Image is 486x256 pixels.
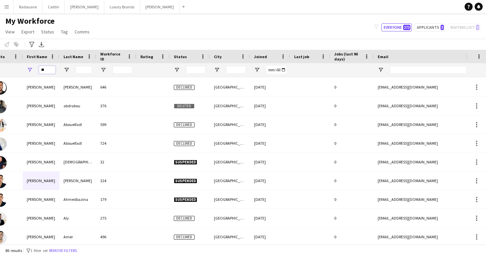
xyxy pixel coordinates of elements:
[174,85,195,90] span: Declined
[330,97,374,115] div: 0
[59,190,96,209] div: Ahmedbazina
[96,78,136,96] div: 646
[441,25,444,30] span: 3
[59,78,96,96] div: [PERSON_NAME]
[5,29,15,35] span: View
[104,0,140,13] button: Luxury Brands
[42,0,65,13] button: Caitlin
[28,40,36,48] app-action-btn: Advanced filters
[37,40,45,48] app-action-btn: Export XLSX
[330,134,374,152] div: 0
[250,134,290,152] div: [DATE]
[330,153,374,171] div: 0
[174,104,195,109] span: Deleted
[381,23,412,31] button: Everyone273
[330,115,374,134] div: 0
[174,178,197,183] span: Suspended
[96,153,136,171] div: 32
[76,66,92,74] input: Last Name Filter Input
[96,115,136,134] div: 599
[250,228,290,246] div: [DATE]
[254,67,260,73] button: Open Filter Menu
[65,0,104,13] button: [PERSON_NAME]
[210,190,250,209] div: [GEOGRAPHIC_DATA]
[174,67,180,73] button: Open Filter Menu
[210,97,250,115] div: [GEOGRAPHIC_DATA]
[174,197,197,202] span: Suspended
[210,78,250,96] div: [GEOGRAPHIC_DATA]
[59,171,96,190] div: [PERSON_NAME]
[250,190,290,209] div: [DATE]
[174,54,187,59] span: Status
[96,134,136,152] div: 724
[174,235,195,240] span: Declined
[3,27,17,36] a: View
[27,54,47,59] span: First Name
[378,67,384,73] button: Open Filter Menu
[226,66,246,74] input: City Filter Input
[23,209,59,227] div: [PERSON_NAME]
[174,160,197,165] span: Suspended
[58,27,71,36] a: Tag
[210,115,250,134] div: [GEOGRAPHIC_DATA]
[330,228,374,246] div: 0
[96,209,136,227] div: 275
[334,51,362,61] span: Jobs (last 90 days)
[100,67,106,73] button: Open Filter Menu
[214,67,220,73] button: Open Filter Menu
[48,247,78,254] button: Remove filters
[378,54,388,59] span: Email
[174,122,195,127] span: Declined
[266,66,286,74] input: Joined Filter Input
[30,248,48,253] span: 1 filter set
[23,115,59,134] div: [PERSON_NAME]
[174,216,195,221] span: Declined
[210,228,250,246] div: [GEOGRAPHIC_DATA]
[414,23,445,31] button: Applicants3
[210,134,250,152] div: [GEOGRAPHIC_DATA]
[23,78,59,96] div: [PERSON_NAME]
[23,228,59,246] div: [PERSON_NAME]
[214,54,222,59] span: City
[64,54,83,59] span: Last Name
[64,67,70,73] button: Open Filter Menu
[250,153,290,171] div: [DATE]
[330,171,374,190] div: 0
[294,54,309,59] span: Last job
[21,29,34,35] span: Export
[140,0,179,13] button: [PERSON_NAME]
[254,54,267,59] span: Joined
[403,25,410,30] span: 273
[210,209,250,227] div: [GEOGRAPHIC_DATA]
[23,153,59,171] div: [PERSON_NAME]
[330,78,374,96] div: 0
[96,190,136,209] div: 179
[250,209,290,227] div: [DATE]
[23,97,59,115] div: [PERSON_NAME]
[59,97,96,115] div: abdrabou
[210,153,250,171] div: [GEOGRAPHIC_DATA]
[59,228,96,246] div: Amer
[61,29,68,35] span: Tag
[250,78,290,96] div: [DATE]
[75,29,90,35] span: Comms
[5,16,54,26] span: My Workforce
[59,134,96,152] div: Abouelfadl
[72,27,92,36] a: Comms
[59,209,96,227] div: Aly
[23,171,59,190] div: [PERSON_NAME]
[27,67,33,73] button: Open Filter Menu
[330,190,374,209] div: 0
[59,153,96,171] div: [DEMOGRAPHIC_DATA]
[96,97,136,115] div: 376
[39,66,55,74] input: First Name Filter Input
[174,141,195,146] span: Declined
[59,115,96,134] div: Abouelfadl
[38,27,57,36] a: Status
[19,27,37,36] a: Export
[100,51,124,61] span: Workforce ID
[210,171,250,190] div: [GEOGRAPHIC_DATA]
[250,97,290,115] div: [DATE]
[41,29,54,35] span: Status
[250,171,290,190] div: [DATE]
